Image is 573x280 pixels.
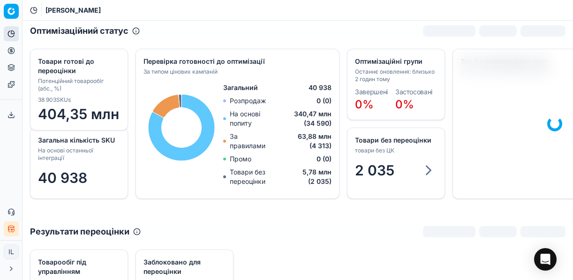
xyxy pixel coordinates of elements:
[230,132,274,151] p: За правилами
[38,77,118,92] div: Потенційний товарообіг (абс., %)
[30,225,129,238] h2: Результати переоцінки
[395,89,432,95] dt: Застосовані
[309,83,332,92] span: 40 938
[275,132,332,151] span: 63,88 млн (4 313)
[38,136,118,145] div: Загальна кількість SKU
[395,98,414,111] span: 0%
[143,257,224,276] div: Заблоковано для переоцінки
[38,106,120,122] span: 404,35 млн
[38,257,118,276] div: Товарообіг під управлінням
[355,98,374,111] span: 0%
[275,109,332,128] span: 340,47 млн (34 590)
[230,109,275,128] p: На основі попиту
[45,6,101,15] nav: breadcrumb
[230,96,266,106] p: Розпродаж
[355,68,435,83] div: Останнє оновлення: близько 2 годин тому
[38,147,118,162] div: На основі останньої інтеграції
[38,96,71,104] span: 38 903 SKUs
[38,57,118,76] div: Товари готові до переоцінки
[355,57,435,66] div: Оптимізаційні групи
[287,167,332,186] span: 5,78 млн (2 035)
[45,6,101,15] span: [PERSON_NAME]
[534,248,557,271] div: Open Intercom Messenger
[230,167,287,186] p: Товари без переоцінки
[30,24,128,38] h2: Оптимізаційний статус
[38,169,87,186] span: 40 938
[4,245,18,259] span: IL
[355,162,394,179] span: 2 035
[143,68,330,76] div: За типом цінових кампаній
[355,89,388,95] dt: Завершені
[4,244,19,259] button: IL
[223,83,258,92] span: Загальний
[143,57,330,66] div: Перевірка готовності до оптимізації
[317,154,332,164] span: 0 (0)
[317,96,332,106] span: 0 (0)
[355,136,435,145] div: Товари без переоцінки
[230,154,251,164] p: Промо
[355,147,435,154] div: товари без ЦК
